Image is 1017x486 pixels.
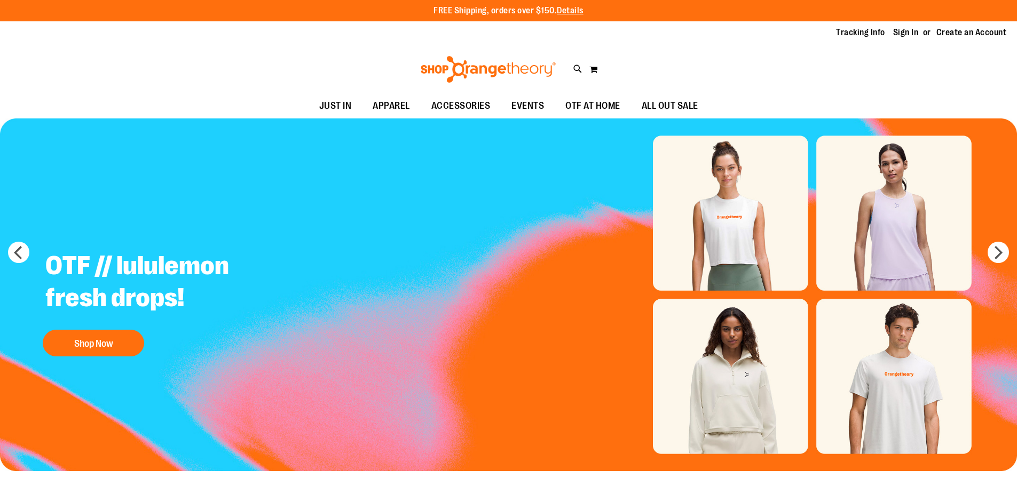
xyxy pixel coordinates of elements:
button: prev [8,242,29,263]
a: Details [557,6,584,15]
span: ALL OUT SALE [642,94,698,118]
span: OTF AT HOME [565,94,620,118]
span: EVENTS [511,94,544,118]
a: Create an Account [936,27,1007,38]
p: FREE Shipping, orders over $150. [433,5,584,17]
button: Shop Now [43,330,144,356]
span: APPAREL [373,94,410,118]
span: ACCESSORIES [431,94,491,118]
img: Shop Orangetheory [419,56,557,83]
span: JUST IN [319,94,352,118]
a: Tracking Info [836,27,885,38]
button: next [988,242,1009,263]
h2: OTF // lululemon fresh drops! [37,242,303,324]
a: OTF // lululemon fresh drops! Shop Now [37,242,303,362]
a: Sign In [893,27,919,38]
